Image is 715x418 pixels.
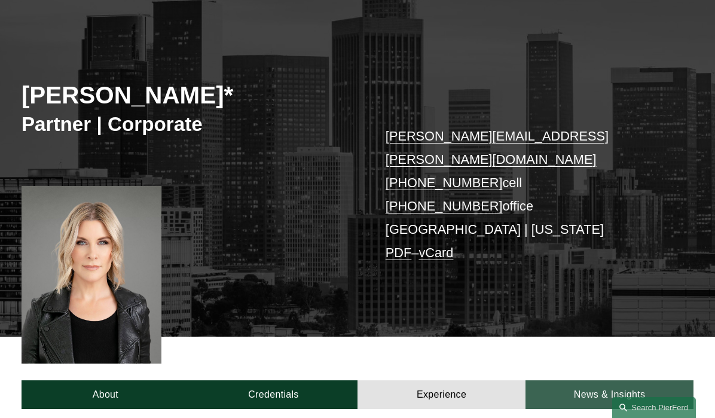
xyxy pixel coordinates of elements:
a: Search this site [612,397,696,418]
h3: Partner | Corporate [22,112,357,136]
a: Experience [357,380,525,409]
a: [PHONE_NUMBER] [386,175,503,190]
a: [PERSON_NAME][EMAIL_ADDRESS][PERSON_NAME][DOMAIN_NAME] [386,129,609,167]
h2: [PERSON_NAME]* [22,81,357,110]
a: News & Insights [525,380,693,409]
a: About [22,380,190,409]
a: PDF [386,245,411,260]
a: vCard [418,245,453,260]
p: cell office [GEOGRAPHIC_DATA] | [US_STATE] – [386,124,665,265]
a: [PHONE_NUMBER] [386,199,503,213]
a: Credentials [190,380,357,409]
